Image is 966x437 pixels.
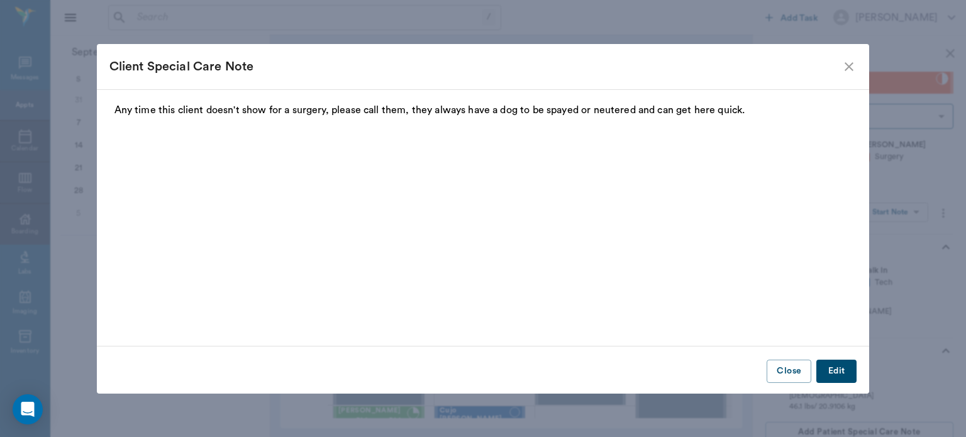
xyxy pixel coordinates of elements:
[109,57,842,77] div: Client Special Care Note
[114,102,852,118] p: Any time this client doesn't show for a surgery, please call them, they always have a dog to be s...
[816,360,857,383] button: Edit
[841,59,857,74] button: close
[767,360,811,383] button: Close
[13,394,43,424] div: Open Intercom Messenger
